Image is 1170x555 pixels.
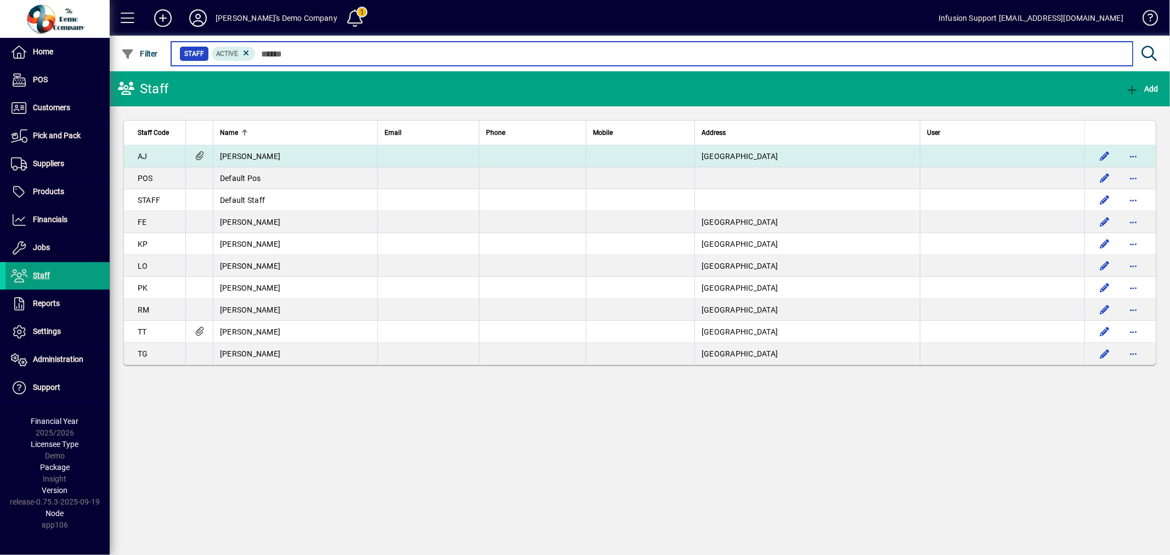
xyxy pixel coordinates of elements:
[46,509,64,518] span: Node
[220,152,280,161] span: [PERSON_NAME]
[220,218,280,226] span: [PERSON_NAME]
[33,215,67,224] span: Financials
[1096,279,1114,297] button: Edit
[220,174,261,183] span: Default Pos
[486,127,505,139] span: Phone
[5,178,110,206] a: Products
[694,299,920,321] td: [GEOGRAPHIC_DATA]
[138,240,148,248] span: KP
[1096,323,1114,341] button: Edit
[212,47,256,61] mat-chip: Activation Status: Active
[138,196,160,205] span: STAFF
[1124,213,1142,231] button: More options
[5,318,110,346] a: Settings
[694,233,920,255] td: [GEOGRAPHIC_DATA]
[5,94,110,122] a: Customers
[33,75,48,84] span: POS
[220,240,280,248] span: [PERSON_NAME]
[138,218,147,226] span: FE
[220,127,238,139] span: Name
[184,48,204,59] span: Staff
[220,327,280,336] span: [PERSON_NAME]
[5,150,110,178] a: Suppliers
[31,417,79,426] span: Financial Year
[33,271,50,280] span: Staff
[220,262,280,270] span: [PERSON_NAME]
[118,80,168,98] div: Staff
[180,8,216,28] button: Profile
[1096,213,1114,231] button: Edit
[33,131,81,140] span: Pick and Pack
[1124,191,1142,209] button: More options
[1096,235,1114,253] button: Edit
[42,486,68,495] span: Version
[138,284,148,292] span: PK
[33,383,60,392] span: Support
[1096,301,1114,319] button: Edit
[1124,323,1142,341] button: More options
[33,47,53,56] span: Home
[694,211,920,233] td: [GEOGRAPHIC_DATA]
[220,284,280,292] span: [PERSON_NAME]
[385,127,402,139] span: Email
[33,299,60,308] span: Reports
[694,277,920,299] td: [GEOGRAPHIC_DATA]
[1124,235,1142,253] button: More options
[694,343,920,365] td: [GEOGRAPHIC_DATA]
[5,234,110,262] a: Jobs
[31,440,79,449] span: Licensee Type
[40,463,70,472] span: Package
[5,206,110,234] a: Financials
[216,50,239,58] span: Active
[1124,301,1142,319] button: More options
[118,44,161,64] button: Filter
[138,262,148,270] span: LO
[1124,148,1142,165] button: More options
[138,152,148,161] span: AJ
[5,346,110,373] a: Administration
[1096,169,1114,187] button: Edit
[927,127,1078,139] div: User
[220,196,265,205] span: Default Staff
[220,127,371,139] div: Name
[939,9,1123,27] div: Infusion Support [EMAIL_ADDRESS][DOMAIN_NAME]
[33,187,64,196] span: Products
[702,127,726,139] span: Address
[694,145,920,167] td: [GEOGRAPHIC_DATA]
[1124,257,1142,275] button: More options
[216,9,337,27] div: [PERSON_NAME]'s Demo Company
[138,127,179,139] div: Staff Code
[5,290,110,318] a: Reports
[138,174,153,183] span: POS
[694,321,920,343] td: [GEOGRAPHIC_DATA]
[220,349,280,358] span: [PERSON_NAME]
[1096,257,1114,275] button: Edit
[1124,345,1142,363] button: More options
[5,374,110,401] a: Support
[5,122,110,150] a: Pick and Pack
[593,127,613,139] span: Mobile
[5,38,110,66] a: Home
[138,327,147,336] span: TT
[1126,84,1158,93] span: Add
[1096,345,1114,363] button: Edit
[145,8,180,28] button: Add
[1134,2,1156,38] a: Knowledge Base
[694,255,920,277] td: [GEOGRAPHIC_DATA]
[1123,79,1161,99] button: Add
[33,355,83,364] span: Administration
[486,127,579,139] div: Phone
[33,327,61,336] span: Settings
[927,127,940,139] span: User
[220,305,280,314] span: [PERSON_NAME]
[33,103,70,112] span: Customers
[1124,169,1142,187] button: More options
[138,305,150,314] span: RM
[33,243,50,252] span: Jobs
[5,66,110,94] a: POS
[385,127,472,139] div: Email
[1096,191,1114,209] button: Edit
[593,127,688,139] div: Mobile
[121,49,158,58] span: Filter
[138,127,169,139] span: Staff Code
